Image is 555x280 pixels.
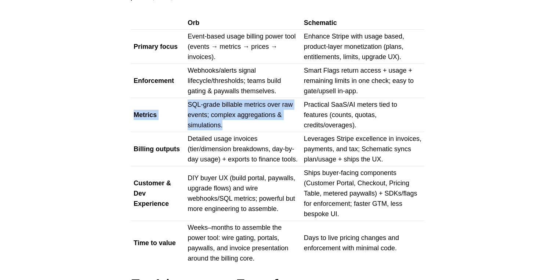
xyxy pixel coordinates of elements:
[304,65,421,96] p: Smart Flags return access + usage + remaining limits in one check; easy to gate/upsell in-app.
[188,222,298,263] p: Weeks–months to assemble the power tool: wire gating, portals, paywalls, and invoice presentation...
[188,99,298,130] p: SQL-grade billable metrics over raw events; complex aggregations & simulations.
[304,134,421,164] p: Leverages Stripe excellence in invoices, payments, and tax; Schematic syncs plan/usage + ships th...
[188,173,298,214] p: DIY buyer UX (build portal, paywalls, upgrade flows) and wire webhooks/SQL metrics; powerful but ...
[134,77,174,84] span: Enforcement
[188,65,298,96] p: Webhooks/alerts signal lifecycle/thresholds; teams build gating & paywalls themselves.
[188,19,199,26] span: Orb
[188,134,298,164] p: Detailed usage invoices (tier/dimension breakdowns, day-by-day usage) + exports to finance tools.
[304,99,421,130] p: Practical SaaS/AI meters tied to features (counts, quotas, credits/overages).
[134,43,178,50] span: Primary focus
[134,111,157,119] span: Metrics
[134,179,171,207] span: Customer & Dev Experience
[134,239,176,247] span: Time to value
[304,31,421,62] p: Enhance Stripe with usage based, product-layer monetization (plans, entitlements, limits, upgrade...
[134,145,180,153] span: Billing outputs
[188,31,298,62] p: Event-based usage billing power tool (events → metrics → prices → invoices).
[304,233,421,253] p: Days to live pricing changes and enforcement with minimal code.
[304,19,337,26] span: Schematic
[304,168,421,219] p: Ships buyer-facing components (Customer Portal, Checkout, Pricing Table, metered paywalls) + SDKs...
